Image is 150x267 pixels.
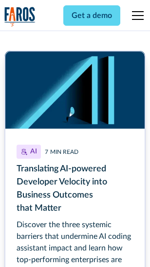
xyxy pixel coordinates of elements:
[4,7,36,27] a: home
[63,5,120,26] a: Get a demo
[4,7,36,27] img: Logo of the analytics and reporting company Faros.
[126,4,146,27] div: menu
